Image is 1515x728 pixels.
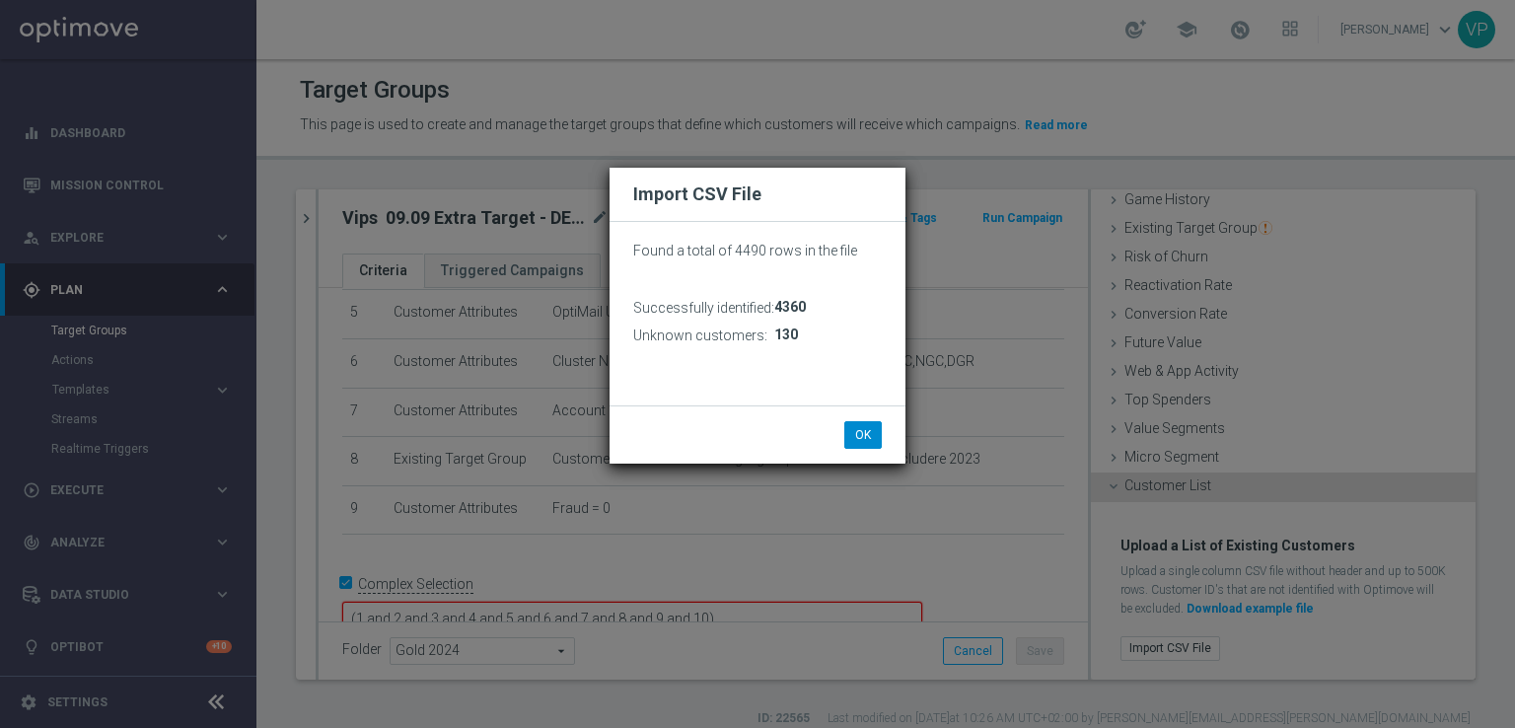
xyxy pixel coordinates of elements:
button: OK [844,421,882,449]
h3: Successfully identified: [633,299,774,317]
h3: Unknown customers: [633,327,767,344]
span: 130 [774,327,798,343]
span: 4360 [774,299,806,316]
h2: Import CSV File [633,182,882,206]
p: Found a total of 4490 rows in the file [633,242,882,259]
